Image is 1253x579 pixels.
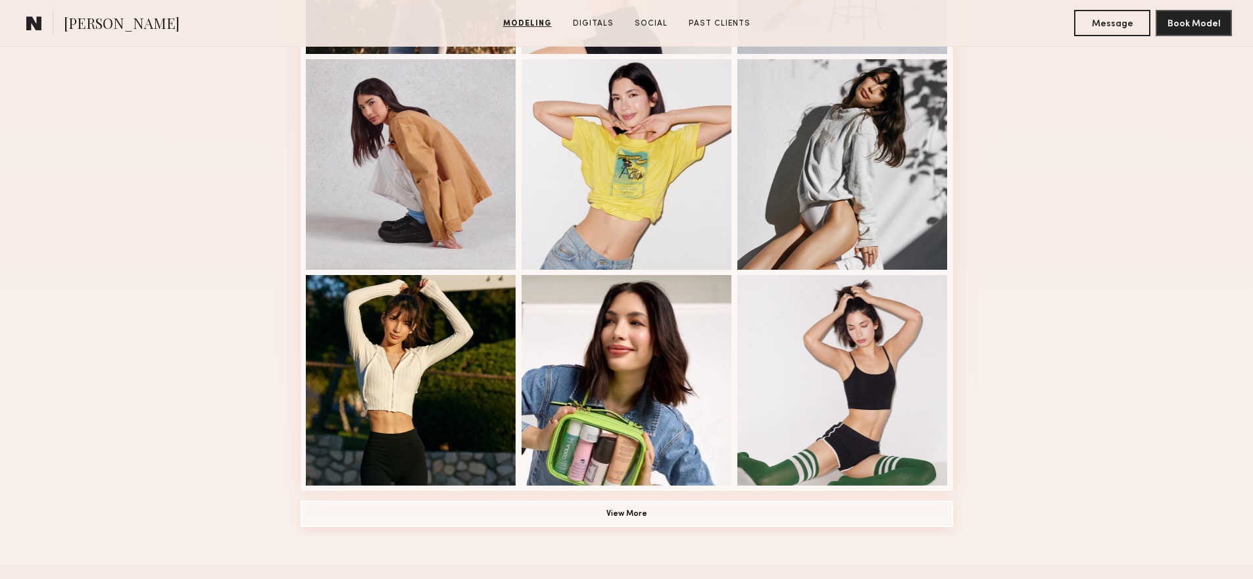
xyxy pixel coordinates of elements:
[1074,10,1150,36] button: Message
[1156,10,1232,36] button: Book Model
[568,18,619,30] a: Digitals
[1156,17,1232,28] a: Book Model
[498,18,557,30] a: Modeling
[683,18,756,30] a: Past Clients
[629,18,673,30] a: Social
[64,13,180,36] span: [PERSON_NAME]
[301,501,953,527] button: View More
